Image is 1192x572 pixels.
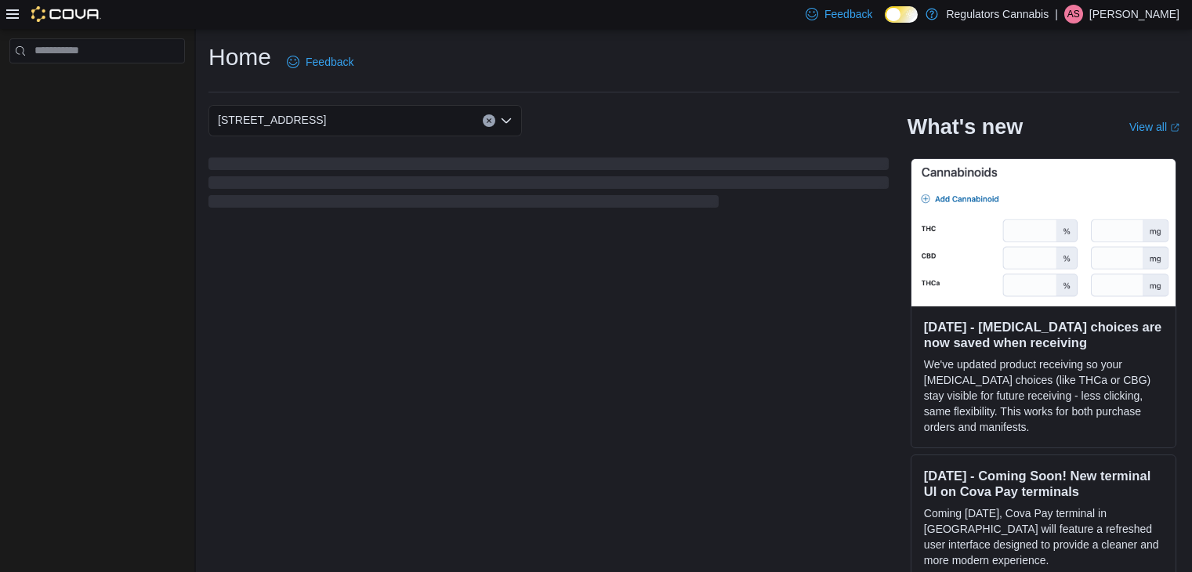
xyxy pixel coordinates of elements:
p: | [1055,5,1058,24]
button: Open list of options [500,114,513,127]
span: Dark Mode [885,23,886,24]
p: Coming [DATE], Cova Pay terminal in [GEOGRAPHIC_DATA] will feature a refreshed user interface des... [924,505,1163,568]
svg: External link [1170,123,1179,132]
nav: Complex example [9,67,185,104]
span: [STREET_ADDRESS] [218,110,326,129]
a: Feedback [281,46,360,78]
p: [PERSON_NAME] [1089,5,1179,24]
span: Feedback [824,6,872,22]
span: AS [1067,5,1080,24]
h1: Home [208,42,271,73]
h2: What's new [908,114,1023,139]
button: Clear input [483,114,495,127]
a: View allExternal link [1129,121,1179,133]
span: Loading [208,161,889,211]
img: Cova [31,6,101,22]
p: Regulators Cannabis [946,5,1049,24]
h3: [DATE] - [MEDICAL_DATA] choices are now saved when receiving [924,319,1163,350]
h3: [DATE] - Coming Soon! New terminal UI on Cova Pay terminals [924,468,1163,499]
input: Dark Mode [885,6,918,23]
div: Ashley Smith [1064,5,1083,24]
span: Feedback [306,54,353,70]
p: We've updated product receiving so your [MEDICAL_DATA] choices (like THCa or CBG) stay visible fo... [924,357,1163,435]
